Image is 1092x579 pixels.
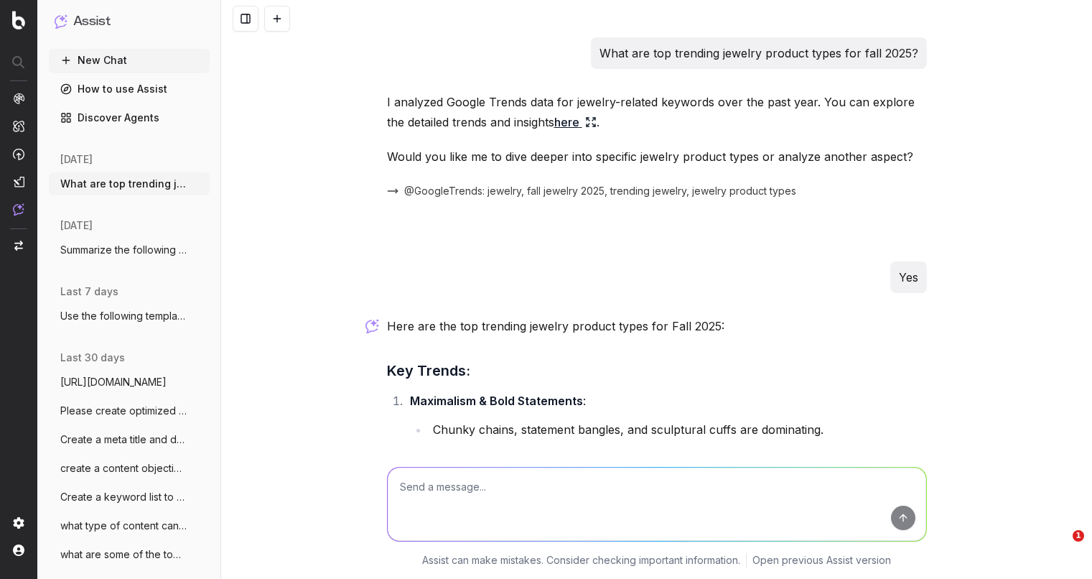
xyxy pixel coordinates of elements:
[599,43,918,63] p: What are top trending jewelry product types for fall 2025?
[899,267,918,287] p: Yes
[49,78,210,101] a: How to use Assist
[752,553,891,568] a: Open previous Assist version
[14,241,23,251] img: Switch project
[60,490,187,504] span: Create a keyword list to optimize a [DATE]
[387,92,927,132] p: I analyzed Google Trends data for jewelry-related keywords over the past year. You can explore th...
[49,106,210,129] a: Discover Agents
[73,11,111,32] h1: Assist
[422,553,740,568] p: Assist can make mistakes. Consider checking important information.
[1073,530,1084,542] span: 1
[13,93,24,104] img: Analytics
[49,238,210,261] button: Summarize the following from a results p
[1043,530,1078,565] iframe: Intercom live chat
[13,176,24,187] img: Studio
[13,517,24,529] img: Setting
[12,11,25,29] img: Botify logo
[13,148,24,160] img: Activation
[60,177,187,191] span: What are top trending jewelry product ty
[429,420,927,440] li: Chunky chains, statement bangles, and sculptural cuffs are dominating.
[55,11,204,32] button: Assist
[49,486,210,509] button: Create a keyword list to optimize a [DATE]
[60,351,125,365] span: last 30 days
[387,359,927,382] h3: Key Trends:
[55,14,67,28] img: Assist
[49,457,210,480] button: create a content objective for an articl
[60,218,93,233] span: [DATE]
[387,147,927,167] p: Would you like me to dive deeper into specific jewelry product types or analyze another aspect?
[60,243,187,257] span: Summarize the following from a results p
[60,519,187,533] span: what type of content can I create surrou
[554,112,597,132] a: here
[404,184,796,198] span: @GoogleTrends: jewelry, fall jewelry 2025, trending jewelry, jewelry product types
[49,371,210,394] button: [URL][DOMAIN_NAME]
[49,49,210,72] button: New Chat
[387,316,927,336] p: Here are the top trending jewelry product types for Fall 2025:
[60,404,187,418] span: Please create optimized titles and descr
[60,432,187,447] span: Create a meta title and description for
[49,172,210,195] button: What are top trending jewelry product ty
[49,305,210,328] button: Use the following template: SEO Summary
[60,284,118,299] span: last 7 days
[13,120,24,132] img: Intelligence
[49,428,210,451] button: Create a meta title and description for
[13,203,24,216] img: Assist
[387,184,796,198] button: @GoogleTrends: jewelry, fall jewelry 2025, trending jewelry, jewelry product types
[49,514,210,537] button: what type of content can I create surrou
[429,445,927,465] li: Oversized and larger-than-life designs are in focus.
[365,319,379,333] img: Botify assist logo
[60,461,187,476] span: create a content objective for an articl
[60,309,187,323] span: Use the following template: SEO Summary
[60,152,93,167] span: [DATE]
[60,547,187,562] span: what are some of the top growing luxury
[410,394,583,408] strong: Maximalism & Bold Statements
[49,543,210,566] button: what are some of the top growing luxury
[49,399,210,422] button: Please create optimized titles and descr
[60,375,167,389] span: [URL][DOMAIN_NAME]
[13,545,24,556] img: My account
[406,391,927,465] li: :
